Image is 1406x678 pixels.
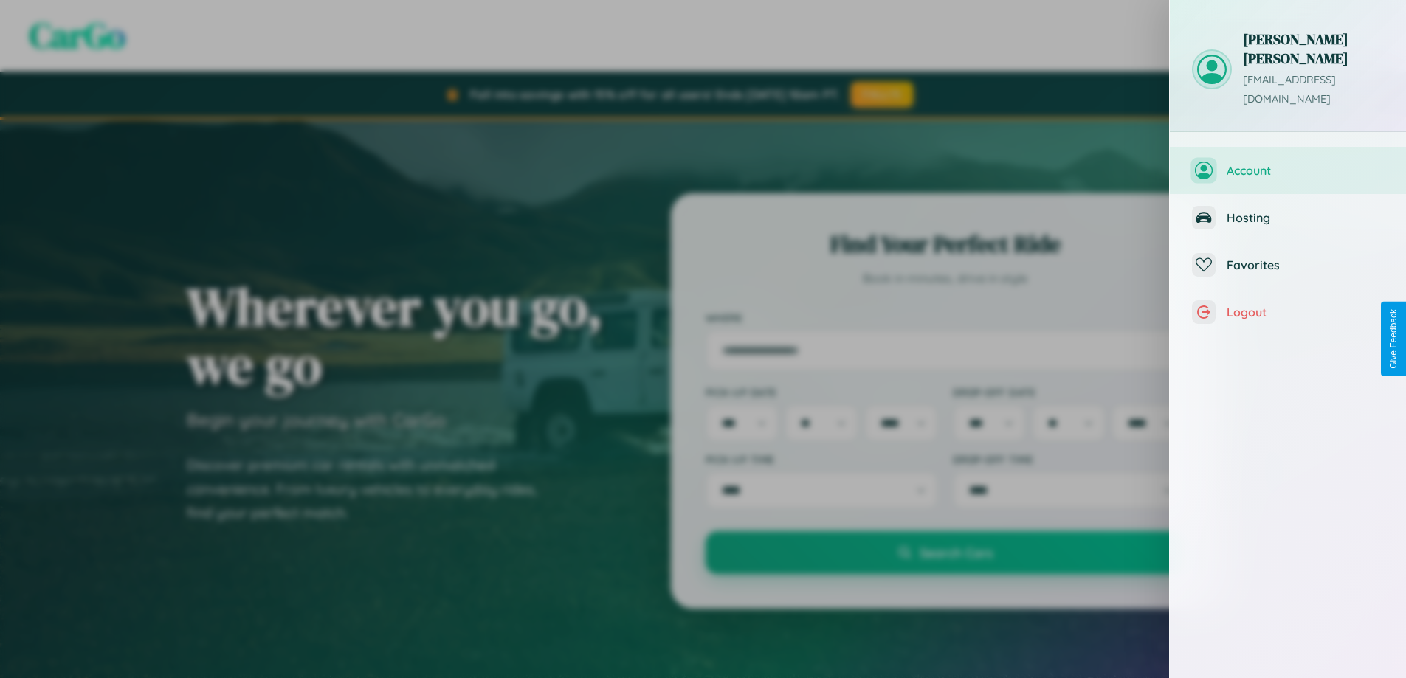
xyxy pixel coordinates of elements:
[1170,147,1406,194] button: Account
[1227,163,1384,178] span: Account
[1170,241,1406,288] button: Favorites
[1227,257,1384,272] span: Favorites
[1170,288,1406,336] button: Logout
[1243,30,1384,68] h3: [PERSON_NAME] [PERSON_NAME]
[1170,194,1406,241] button: Hosting
[1388,309,1399,369] div: Give Feedback
[1227,210,1384,225] span: Hosting
[1227,305,1384,319] span: Logout
[1243,71,1384,109] p: [EMAIL_ADDRESS][DOMAIN_NAME]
